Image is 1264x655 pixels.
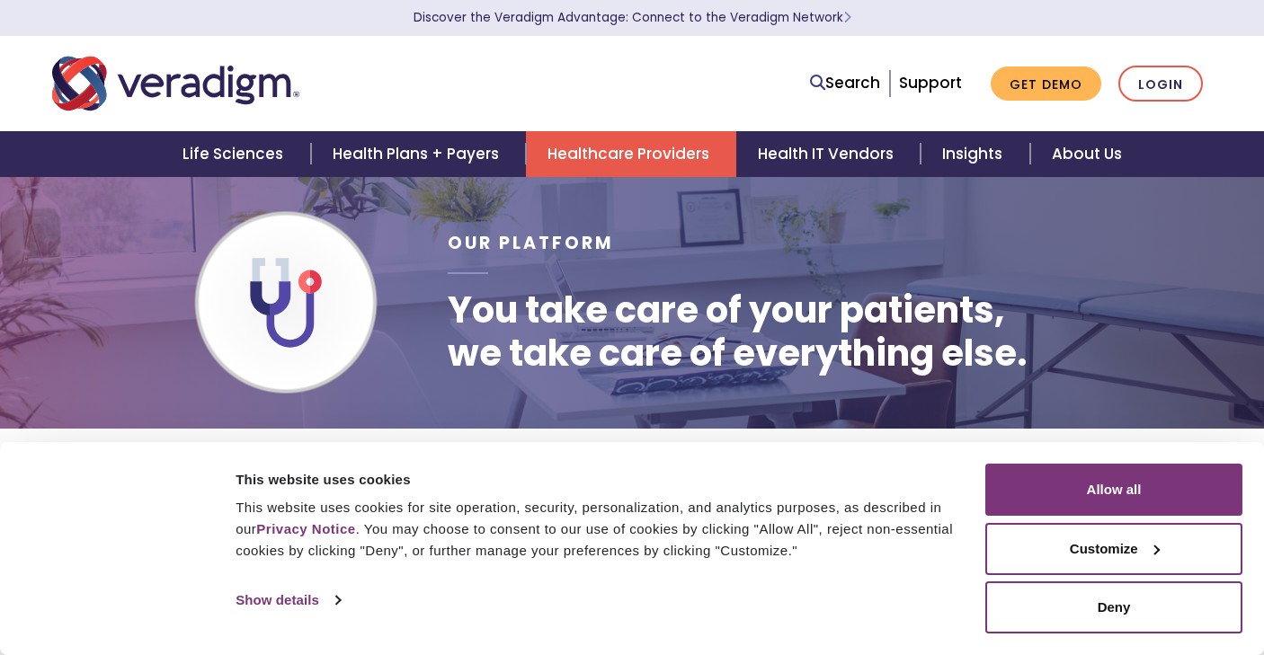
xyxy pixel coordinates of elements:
[899,72,962,93] a: Support
[810,71,880,95] a: Search
[236,469,965,491] div: This website uses cookies
[256,521,355,536] a: Privacy Notice
[843,9,851,26] span: Learn More
[414,9,851,26] a: Discover the Veradigm Advantage: Connect to the Veradigm NetworkLearn More
[448,288,1028,375] h1: You take care of your patients, we take care of everything else.
[1030,131,1144,177] a: About Us
[236,497,965,562] div: This website uses cookies for site operation, security, personalization, and analytics purposes, ...
[985,581,1242,633] button: Deny
[736,131,921,177] a: Health IT Vendors
[921,131,1029,177] a: Insights
[236,587,340,614] a: Show details
[985,464,1242,516] button: Allow all
[991,66,1101,102] a: Get Demo
[526,131,736,177] a: Healthcare Providers
[311,131,526,177] a: Health Plans + Payers
[161,131,310,177] a: Life Sciences
[52,54,299,113] img: Veradigm logo
[448,231,614,255] span: Our Platform
[1118,66,1203,102] a: Login
[985,523,1242,575] button: Customize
